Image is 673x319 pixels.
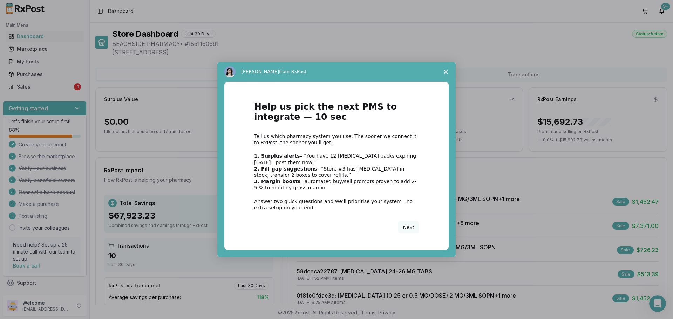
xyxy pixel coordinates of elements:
[254,102,419,126] h1: Help us pick the next PMS to integrate — 10 sec
[254,153,419,165] div: – “You have 12 [MEDICAL_DATA] packs expiring [DATE]—post them now.”
[254,166,419,178] div: – “Store #3 has [MEDICAL_DATA] in stock; transfer 2 boxes to cover refills.”
[254,133,419,146] div: Tell us which pharmacy system you use. The sooner we connect it to RxPost, the sooner you’ll get:
[279,69,306,74] span: from RxPost
[398,221,419,233] button: Next
[254,198,419,211] div: Answer two quick questions and we’ll prioritise your system—no extra setup on your end.
[254,179,301,184] b: 3. Margin boosts
[254,153,300,159] b: 1. Surplus alerts
[224,66,236,77] img: Profile image for Alice
[436,62,456,82] span: Close survey
[254,178,419,191] div: – automated buy/sell prompts proven to add 2-5 % to monthly gross margin.
[241,69,279,74] span: [PERSON_NAME]
[254,166,317,172] b: 2. Fill-gap suggestions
